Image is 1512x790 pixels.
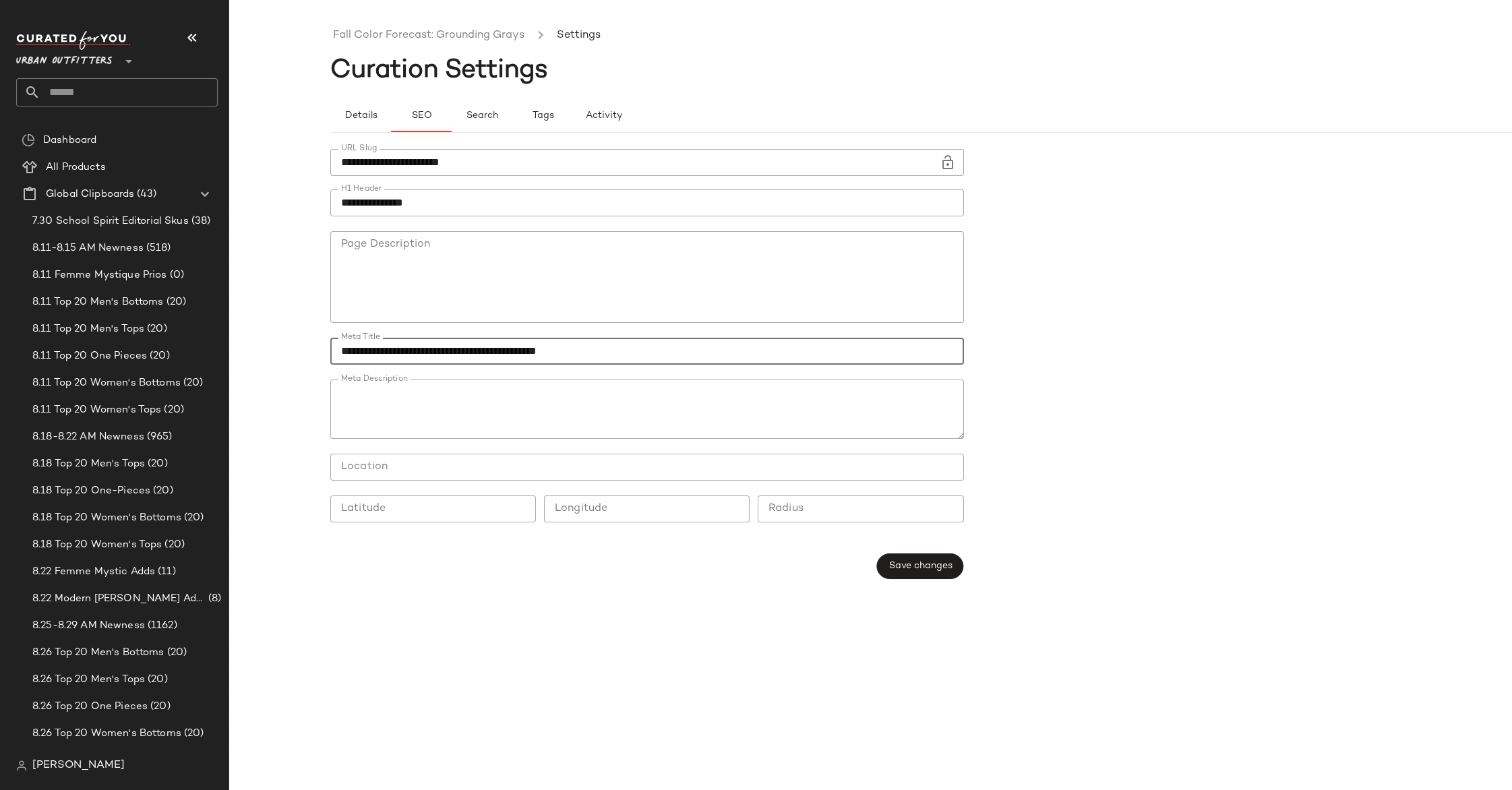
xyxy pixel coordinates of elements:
[148,699,171,715] span: (20)
[32,726,181,741] span: 8.26 Top 20 Women's Bottoms
[189,214,211,229] span: (38)
[32,268,167,283] span: 8.11 Femme Mystique Prios
[32,295,164,310] span: 8.11 Top 20 Men's Bottoms
[167,268,184,283] span: (0)
[32,672,145,688] span: 8.26 Top 20 Men's Tops
[16,760,27,771] img: svg%3e
[32,758,125,774] span: [PERSON_NAME]
[344,111,377,121] span: Details
[150,483,173,499] span: (20)
[162,537,185,553] span: (20)
[181,510,204,526] span: (20)
[32,322,144,337] span: 8.11 Top 20 Men's Tops
[554,27,603,44] li: Settings
[888,561,952,572] span: Save changes
[411,111,431,121] span: SEO
[16,31,131,50] img: cfy_white_logo.C9jOOHJF.svg
[161,402,184,418] span: (20)
[32,456,145,472] span: 8.18 Top 20 Men's Tops
[22,133,35,147] img: svg%3e
[32,699,148,715] span: 8.26 Top 20 One Pieces
[145,618,177,634] span: (1162)
[32,537,162,553] span: 8.18 Top 20 Women's Tops
[46,160,106,175] span: All Products
[134,187,156,202] span: (43)
[145,672,168,688] span: (20)
[147,348,170,364] span: (20)
[32,510,181,526] span: 8.18 Top 20 Women's Bottoms
[32,348,147,364] span: 8.11 Top 20 One Pieces
[16,46,113,70] span: Urban Outfitters
[333,27,524,44] a: Fall Color Forecast: Grounding Grays
[32,564,155,580] span: 8.22 Femme Mystic Adds
[43,133,96,148] span: Dashboard
[32,402,161,418] span: 8.11 Top 20 Women's Tops
[144,429,173,445] span: (965)
[32,429,144,445] span: 8.18-8.22 AM Newness
[466,111,498,121] span: Search
[32,375,181,391] span: 8.11 Top 20 Women's Bottoms
[32,214,189,229] span: 7.30 School Spirit Editorial Skus
[32,483,150,499] span: 8.18 Top 20 One-Pieces
[876,553,963,579] button: Save changes
[32,645,164,661] span: 8.26 Top 20 Men's Bottoms
[181,726,204,741] span: (20)
[144,241,171,256] span: (518)
[330,57,548,84] span: Curation Settings
[164,295,187,310] span: (20)
[32,241,144,256] span: 8.11-8.15 AM Newness
[32,618,145,634] span: 8.25-8.29 AM Newness
[46,187,134,202] span: Global Clipboards
[181,375,204,391] span: (20)
[32,591,206,607] span: 8.22 Modern [PERSON_NAME] Adds
[206,591,221,607] span: (8)
[584,111,622,121] span: Activity
[164,645,187,661] span: (20)
[155,564,176,580] span: (11)
[145,456,168,472] span: (20)
[531,111,553,121] span: Tags
[144,322,167,337] span: (20)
